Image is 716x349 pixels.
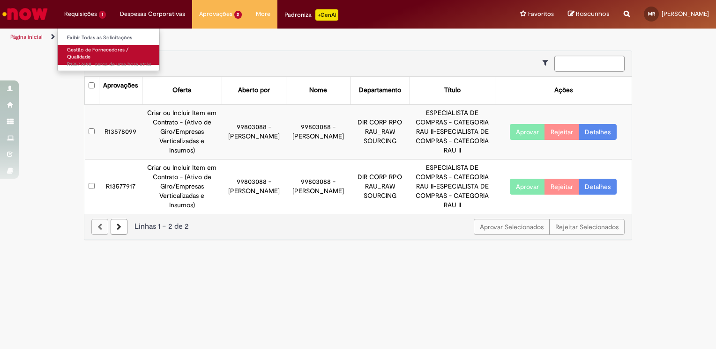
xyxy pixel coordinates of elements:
a: Detalhes [579,124,617,140]
a: Aberto R13577698 : Gestão de Fornecedores / Qualidade [58,45,161,65]
div: Título [444,86,461,95]
a: Detalhes [579,179,617,195]
td: R13577917 [99,159,142,213]
time: 29/09/2025 15:24:01 [95,61,151,68]
td: 99803088 - [PERSON_NAME] [222,104,286,159]
a: Página inicial [10,33,43,41]
span: Rascunhos [576,9,610,18]
span: Gestão de Fornecedores / Qualidade [67,46,128,61]
div: Ações [554,86,573,95]
div: Aprovações [103,81,138,90]
button: Aprovar [510,124,545,140]
img: ServiceNow [1,5,49,23]
ul: Trilhas de página [7,29,470,46]
td: DIR CORP RPO RAU_RAW SOURCING [350,159,410,213]
span: More [256,9,270,19]
td: 99803088 - [PERSON_NAME] [222,159,286,213]
td: 99803088 - [PERSON_NAME] [286,104,350,159]
div: Padroniza [284,9,338,21]
span: Despesas Corporativas [120,9,185,19]
td: ESPECIALISTA DE COMPRAS - CATEGORIA RAU II-ESPECIALISTA DE COMPRAS - CATEGORIA RAU II [410,104,495,159]
td: 99803088 - [PERSON_NAME] [286,159,350,213]
th: Aprovações [99,77,142,104]
div: Nome [309,86,327,95]
td: Criar ou Incluir Item em Contrato - (Ativo de Giro/Empresas Verticalizadas e Insumos) [142,104,222,159]
span: Aprovações [199,9,232,19]
div: Aberto por [238,86,270,95]
span: MR [648,11,655,17]
td: ESPECIALISTA DE COMPRAS - CATEGORIA RAU II-ESPECIALISTA DE COMPRAS - CATEGORIA RAU II [410,159,495,213]
i: Mostrar filtros para: Suas Solicitações [543,59,552,66]
td: DIR CORP RPO RAU_RAW SOURCING [350,104,410,159]
span: 2 [234,11,242,19]
span: cerca de uma hora atrás [95,61,151,68]
span: Requisições [64,9,97,19]
button: Aprovar [510,179,545,195]
div: Oferta [172,86,191,95]
div: Departamento [359,86,401,95]
td: R13578099 [99,104,142,159]
span: [PERSON_NAME] [662,10,709,18]
td: Criar ou Incluir Item em Contrato - (Ativo de Giro/Empresas Verticalizadas e Insumos) [142,159,222,213]
button: Rejeitar [544,124,579,140]
ul: Requisições [57,28,160,71]
p: +GenAi [315,9,338,21]
span: R13577698 [67,61,151,68]
span: Favoritos [528,9,554,19]
div: Linhas 1 − 2 de 2 [91,221,625,232]
a: Exibir Todas as Solicitações [58,33,161,43]
span: 1 [99,11,106,19]
a: Rascunhos [568,10,610,19]
button: Rejeitar [544,179,579,195]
